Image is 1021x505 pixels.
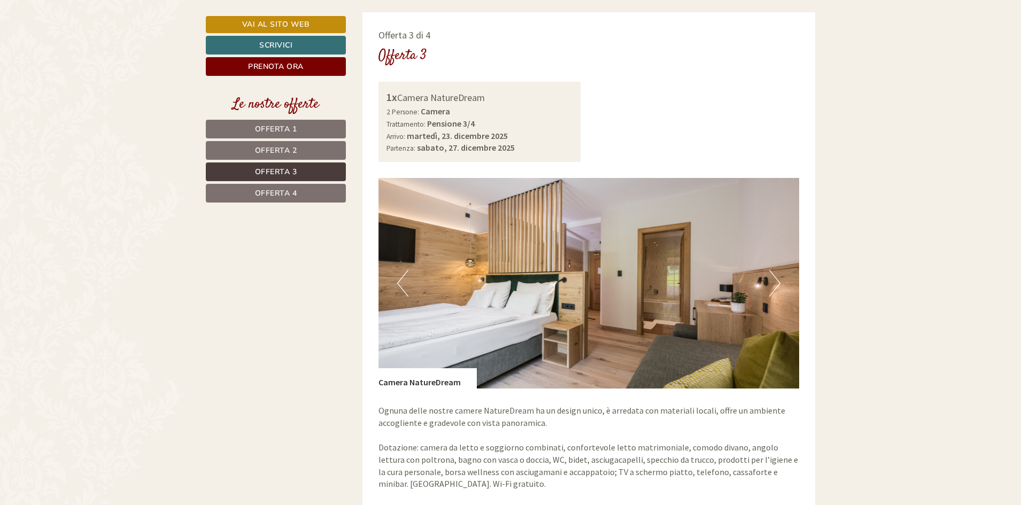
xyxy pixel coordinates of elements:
[421,106,450,116] b: Camera
[206,95,346,114] div: Le nostre offerte
[16,52,157,59] small: 11:56
[386,107,419,116] small: 2 Persone:
[16,31,157,40] div: [GEOGRAPHIC_DATA]
[206,16,346,33] a: Vai al sito web
[417,142,515,153] b: sabato, 27. dicembre 2025
[191,8,230,26] div: [DATE]
[8,29,163,61] div: Buon giorno, come possiamo aiutarla?
[427,118,475,129] b: Pensione 3/4
[386,90,573,105] div: Camera NatureDream
[255,145,297,156] span: Offerta 2
[386,132,405,141] small: Arrivo:
[386,144,415,153] small: Partenza:
[367,282,422,300] button: Invia
[206,57,346,76] a: Prenota ora
[378,29,430,41] span: Offerta 3 di 4
[255,124,297,134] span: Offerta 1
[255,188,297,198] span: Offerta 4
[397,270,408,297] button: Previous
[378,368,477,389] div: Camera NatureDream
[378,46,427,66] div: Offerta 3
[386,90,397,104] b: 1x
[769,270,780,297] button: Next
[255,167,297,177] span: Offerta 3
[386,120,426,129] small: Trattamento:
[378,178,800,389] img: image
[206,36,346,55] a: Scrivici
[407,130,508,141] b: martedì, 23. dicembre 2025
